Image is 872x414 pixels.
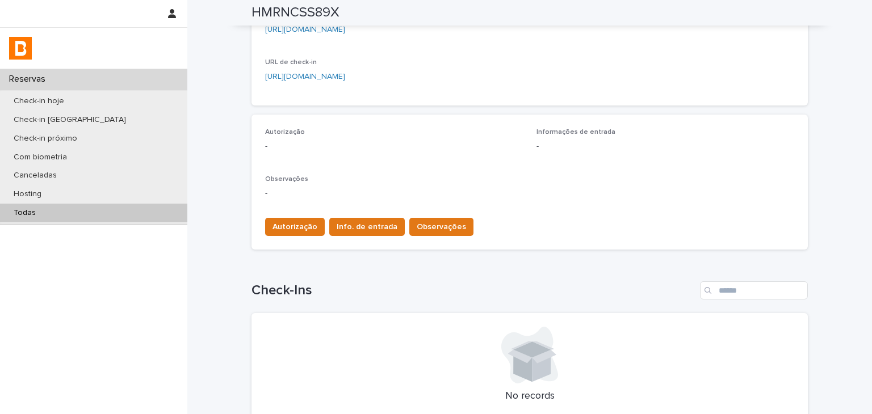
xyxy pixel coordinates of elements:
[251,282,695,299] h1: Check-Ins
[272,221,317,233] span: Autorização
[5,96,73,106] p: Check-in hoje
[700,281,808,299] input: Search
[5,153,76,162] p: Com biometria
[265,59,317,66] span: URL de check-in
[265,141,523,153] p: -
[536,129,615,136] span: Informações de entrada
[265,188,794,200] p: -
[5,115,135,125] p: Check-in [GEOGRAPHIC_DATA]
[5,74,54,85] p: Reservas
[5,189,51,199] p: Hosting
[5,208,45,218] p: Todas
[265,73,345,81] a: [URL][DOMAIN_NAME]
[417,221,466,233] span: Observações
[265,26,345,33] a: [URL][DOMAIN_NAME]
[536,141,794,153] p: -
[337,221,397,233] span: Info. de entrada
[5,134,86,143] p: Check-in próximo
[265,129,305,136] span: Autorização
[265,390,794,403] p: No records
[9,37,32,60] img: zVaNuJHRTjyIjT5M9Xd5
[329,218,405,236] button: Info. de entrada
[265,176,308,183] span: Observações
[251,5,339,21] h2: HMRNCSS89X
[409,218,473,236] button: Observações
[5,171,66,180] p: Canceladas
[265,218,325,236] button: Autorização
